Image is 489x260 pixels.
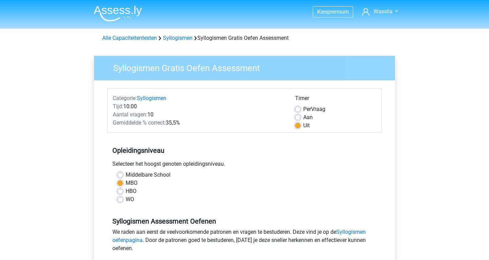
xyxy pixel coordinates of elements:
label: MBO [126,179,138,187]
span: Aantal vragen: [113,111,147,118]
span: Categorie: [113,95,137,101]
span: Wassila [374,8,393,15]
a: Kiespremium [313,7,353,16]
h5: Syllogismen Assessment Oefenen [112,217,377,225]
div: We raden aan eerst de veelvoorkomende patronen en vragen te bestuderen. Deze vind je op de . Door... [107,228,382,255]
label: HBO [126,187,137,195]
div: Selecteer het hoogst genoten opleidingsniveau. [107,160,382,171]
h3: Syllogismen Gratis Oefen Assessment [105,60,390,74]
span: Kies [317,9,327,15]
span: Tijd: [113,103,123,110]
span: Per [303,106,311,112]
label: Vraag [303,105,325,113]
div: Timer [295,94,376,105]
a: Alle Capaciteitentesten [102,35,157,41]
div: 35,5% [108,119,290,127]
div: Syllogismen Gratis Oefen Assessment [99,34,390,42]
label: Middelbare School [126,171,170,179]
span: premium [327,9,349,15]
a: Wassila [359,7,401,16]
a: Syllogismen [137,95,166,101]
div: 10:00 [108,102,290,111]
label: Uit [303,121,310,130]
img: Assessly [94,5,142,21]
h5: Opleidingsniveau [112,144,377,157]
label: WO [126,195,134,204]
div: 10 [108,111,290,119]
label: Aan [303,113,313,121]
a: Syllogismen [163,35,193,41]
span: Gemiddelde % correct: [113,119,166,126]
